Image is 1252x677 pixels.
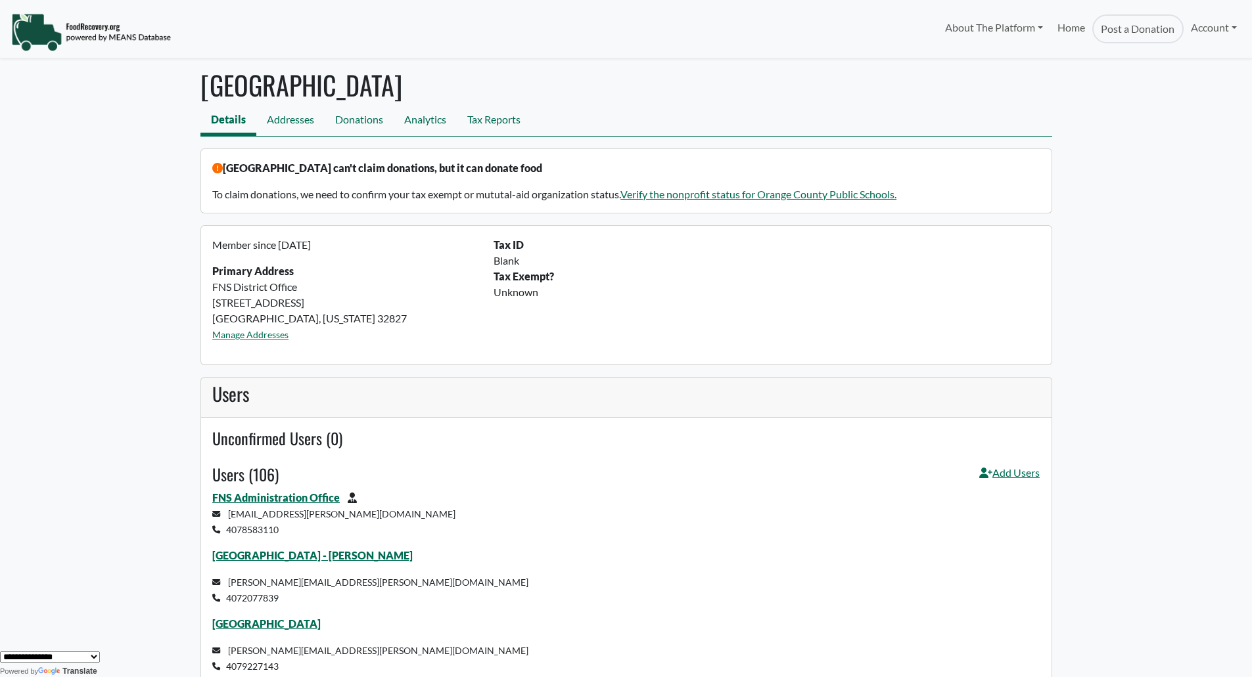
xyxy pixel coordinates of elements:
[212,577,528,603] small: [PERSON_NAME][EMAIL_ADDRESS][PERSON_NAME][DOMAIN_NAME] 4072077839
[11,12,171,52] img: NavigationLogo_FoodRecovery-91c16205cd0af1ed486a0f1a7774a6544ea792ac00100771e7dd3ec7c0e58e41.png
[200,106,256,136] a: Details
[937,14,1050,41] a: About The Platform
[38,667,62,676] img: Google Translate
[620,188,896,200] a: Verify the nonprofit status for Orange County Public Schools.
[1184,14,1244,41] a: Account
[212,617,321,630] a: [GEOGRAPHIC_DATA]
[212,329,289,340] a: Manage Addresses
[212,508,455,535] small: [EMAIL_ADDRESS][PERSON_NAME][DOMAIN_NAME] 4078583110
[494,270,554,282] b: Tax Exempt?
[256,106,325,136] a: Addresses
[204,237,486,353] div: FNS District Office [STREET_ADDRESS] [GEOGRAPHIC_DATA], [US_STATE] 32827
[212,186,1040,202] p: To claim donations, we need to confirm your tax exempt or mututal-aid organization status.
[212,491,340,504] a: FNS Administration Office
[212,265,294,277] strong: Primary Address
[486,253,1048,269] div: Blank
[212,237,478,253] p: Member since [DATE]
[212,383,1040,405] h3: Users
[979,465,1040,490] a: Add Users
[212,549,413,561] a: [GEOGRAPHIC_DATA] - [PERSON_NAME]
[212,645,528,672] small: [PERSON_NAME][EMAIL_ADDRESS][PERSON_NAME][DOMAIN_NAME] 4079227143
[486,284,1048,300] div: Unknown
[212,465,279,484] h4: Users (106)
[212,429,1040,448] h4: Unconfirmed Users (0)
[1092,14,1183,43] a: Post a Donation
[200,69,1052,100] h1: [GEOGRAPHIC_DATA]
[325,106,394,136] a: Donations
[394,106,457,136] a: Analytics
[1050,14,1092,43] a: Home
[494,238,524,251] b: Tax ID
[212,160,1040,176] p: [GEOGRAPHIC_DATA] can't claim donations, but it can donate food
[38,666,97,676] a: Translate
[457,106,531,136] a: Tax Reports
